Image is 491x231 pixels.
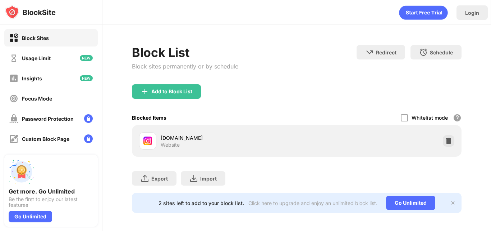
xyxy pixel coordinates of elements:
[151,89,192,94] div: Add to Block List
[151,176,168,182] div: Export
[9,196,93,208] div: Be the first to enjoy our latest features
[22,136,69,142] div: Custom Block Page
[5,5,56,19] img: logo-blocksite.svg
[450,200,456,206] img: x-button.svg
[9,211,52,222] div: Go Unlimited
[161,134,297,142] div: [DOMAIN_NAME]
[84,134,93,143] img: lock-menu.svg
[80,75,93,81] img: new-icon.svg
[132,115,166,121] div: Blocked Items
[161,142,180,148] div: Website
[465,10,479,16] div: Login
[132,63,238,70] div: Block sites permanently or by schedule
[9,94,18,103] img: focus-off.svg
[430,49,453,55] div: Schedule
[9,159,35,185] img: push-unlimited.svg
[406,10,442,14] g: Start Free Trial
[200,176,217,182] div: Import
[22,75,42,81] div: Insights
[248,200,377,206] div: Click here to upgrade and enjoy an unlimited block list.
[84,114,93,123] img: lock-menu.svg
[9,34,18,43] img: block-on.svg
[22,35,49,41] div: Block Sites
[412,115,448,121] div: Whitelist mode
[399,5,448,20] div: animation
[159,200,244,206] div: 2 sites left to add to your block list.
[376,49,396,55] div: Redirect
[80,55,93,61] img: new-icon.svg
[143,137,152,145] img: favicons
[9,188,93,195] div: Get more. Go Unlimited
[22,55,51,61] div: Usage Limit
[9,74,18,83] img: insights-off.svg
[22,95,52,102] div: Focus Mode
[132,45,238,60] div: Block List
[9,54,18,63] img: time-usage-off.svg
[386,196,435,210] div: Go Unlimited
[22,116,74,122] div: Password Protection
[9,134,18,143] img: customize-block-page-off.svg
[9,114,18,123] img: password-protection-off.svg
